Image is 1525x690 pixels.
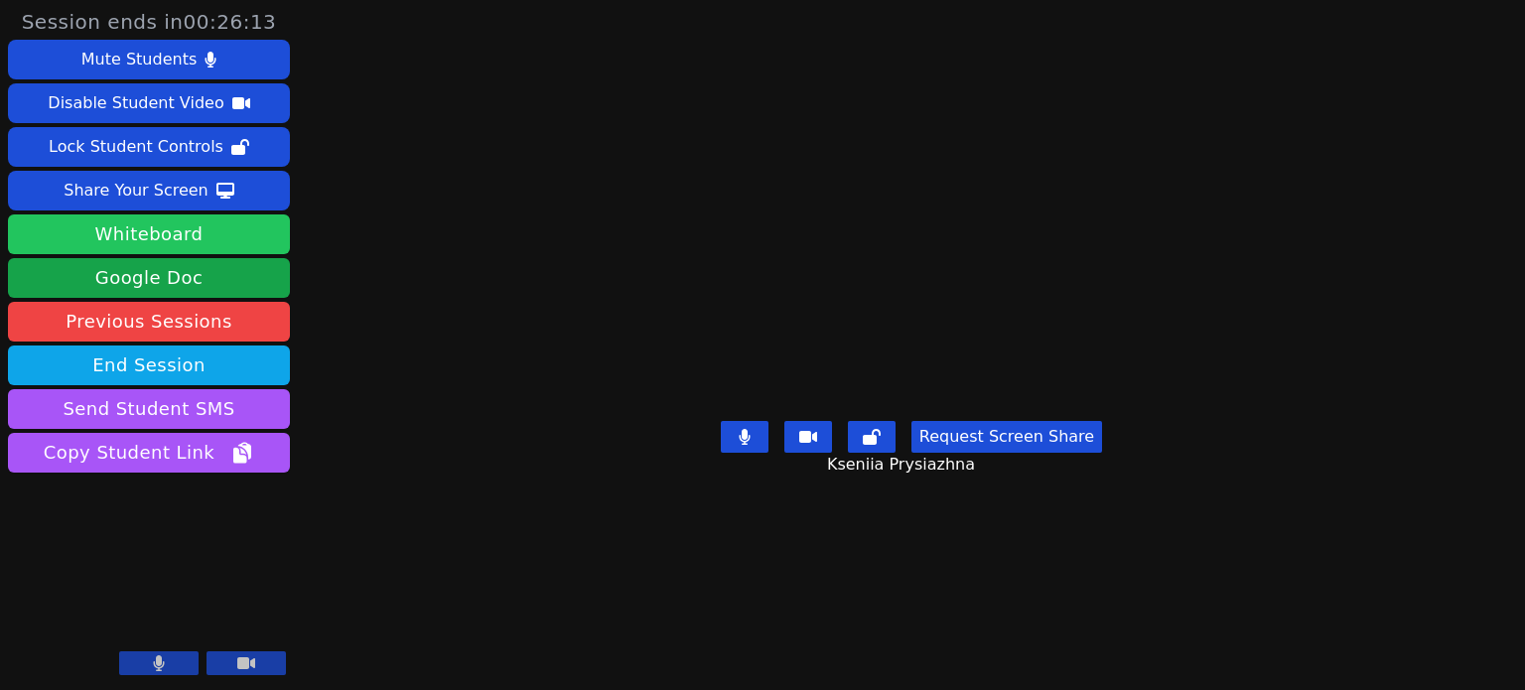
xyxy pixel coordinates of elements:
button: Share Your Screen [8,171,290,210]
button: End Session [8,345,290,385]
button: Whiteboard [8,214,290,254]
a: Previous Sessions [8,302,290,342]
span: Session ends in [22,8,277,36]
div: Lock Student Controls [49,131,223,163]
span: Copy Student Link [44,439,254,467]
div: Share Your Screen [64,175,208,207]
button: Disable Student Video [8,83,290,123]
time: 00:26:13 [184,10,277,34]
button: Lock Student Controls [8,127,290,167]
span: Kseniia Prysiazhna [827,453,980,477]
a: Google Doc [8,258,290,298]
button: Copy Student Link [8,433,290,473]
button: Send Student SMS [8,389,290,429]
div: Disable Student Video [48,87,223,119]
div: Mute Students [81,44,197,75]
button: Mute Students [8,40,290,79]
button: Request Screen Share [911,421,1102,453]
